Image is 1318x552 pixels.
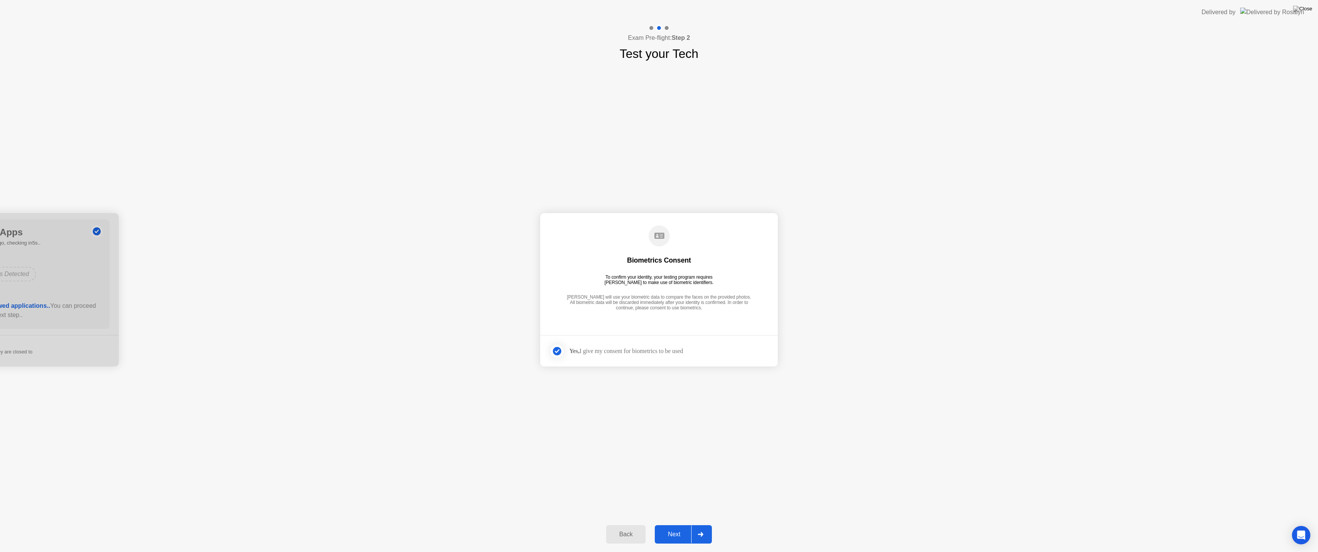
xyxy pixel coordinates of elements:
div: [PERSON_NAME] will use your biometric data to compare the faces on the provided photos. All biome... [565,294,753,312]
div: Next [657,531,691,538]
img: Delivered by Rosalyn [1240,8,1304,16]
button: Next [655,525,712,544]
button: Back [606,525,646,544]
div: Delivered by [1202,8,1236,17]
div: To confirm your identity, your testing program requires [PERSON_NAME] to make use of biometric id... [602,274,717,285]
div: Open Intercom Messenger [1292,526,1310,544]
h4: Exam Pre-flight: [628,33,690,43]
div: Biometrics Consent [627,256,691,265]
strong: Yes, [569,348,579,354]
h1: Test your Tech [620,44,698,63]
div: I give my consent for biometrics to be used [569,347,683,355]
div: Back [608,531,643,538]
b: Step 2 [672,34,690,41]
img: Close [1293,6,1312,12]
